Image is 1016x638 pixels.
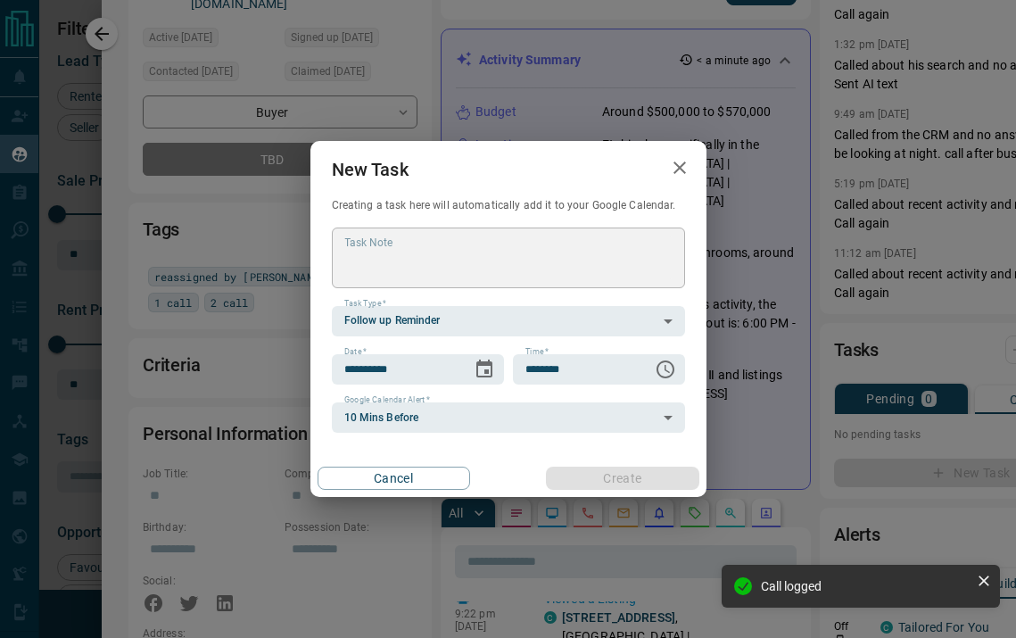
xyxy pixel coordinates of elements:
[332,306,685,336] div: Follow up Reminder
[525,346,549,358] label: Time
[332,402,685,433] div: 10 Mins Before
[344,298,386,310] label: Task Type
[318,467,470,490] button: Cancel
[761,579,970,593] div: Call logged
[344,346,367,358] label: Date
[332,198,685,213] p: Creating a task here will automatically add it to your Google Calendar.
[344,394,430,406] label: Google Calendar Alert
[310,141,430,198] h2: New Task
[467,352,502,387] button: Choose date, selected date is Aug 14, 2025
[648,352,683,387] button: Choose time, selected time is 6:00 AM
